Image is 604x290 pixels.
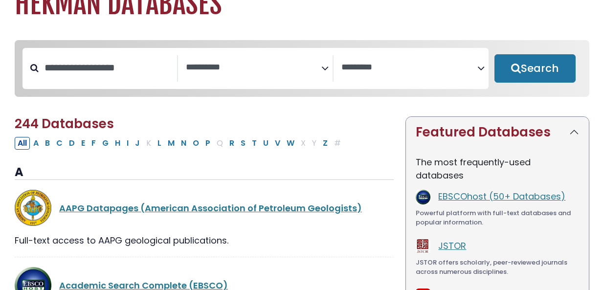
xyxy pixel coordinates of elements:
button: Filter Results I [124,137,132,150]
button: Filter Results T [249,137,260,150]
div: Full-text access to AAPG geological publications. [15,234,394,247]
button: Filter Results M [165,137,178,150]
div: JSTOR offers scholarly, peer-reviewed journals across numerous disciplines. [416,258,579,277]
button: Filter Results R [226,137,237,150]
div: Powerful platform with full-text databases and popular information. [416,208,579,227]
a: AAPG Datapages (American Association of Petroleum Geologists) [59,202,362,214]
input: Search database by title or keyword [39,60,177,76]
button: Filter Results V [272,137,283,150]
button: Filter Results S [238,137,248,150]
button: Filter Results C [53,137,66,150]
button: Submit for Search Results [494,54,576,83]
textarea: Search [341,63,477,73]
button: Filter Results W [284,137,297,150]
button: Filter Results N [178,137,189,150]
button: Filter Results O [190,137,202,150]
button: Filter Results Z [320,137,331,150]
a: EBSCOhost (50+ Databases) [438,190,565,202]
h3: A [15,165,394,180]
button: Filter Results B [42,137,53,150]
button: Filter Results J [132,137,143,150]
button: Filter Results F [89,137,99,150]
button: Filter Results D [66,137,78,150]
a: JSTOR [438,240,466,252]
p: The most frequently-used databases [416,156,579,182]
button: Filter Results G [99,137,112,150]
button: Filter Results P [202,137,213,150]
button: Filter Results L [155,137,164,150]
nav: Search filters [15,40,589,97]
span: 244 Databases [15,115,114,133]
button: Featured Databases [406,117,589,148]
button: Filter Results E [78,137,88,150]
div: Alpha-list to filter by first letter of database name [15,136,345,149]
button: All [15,137,30,150]
button: Filter Results H [112,137,123,150]
button: Filter Results U [260,137,271,150]
textarea: Search [186,63,321,73]
button: Filter Results A [30,137,42,150]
